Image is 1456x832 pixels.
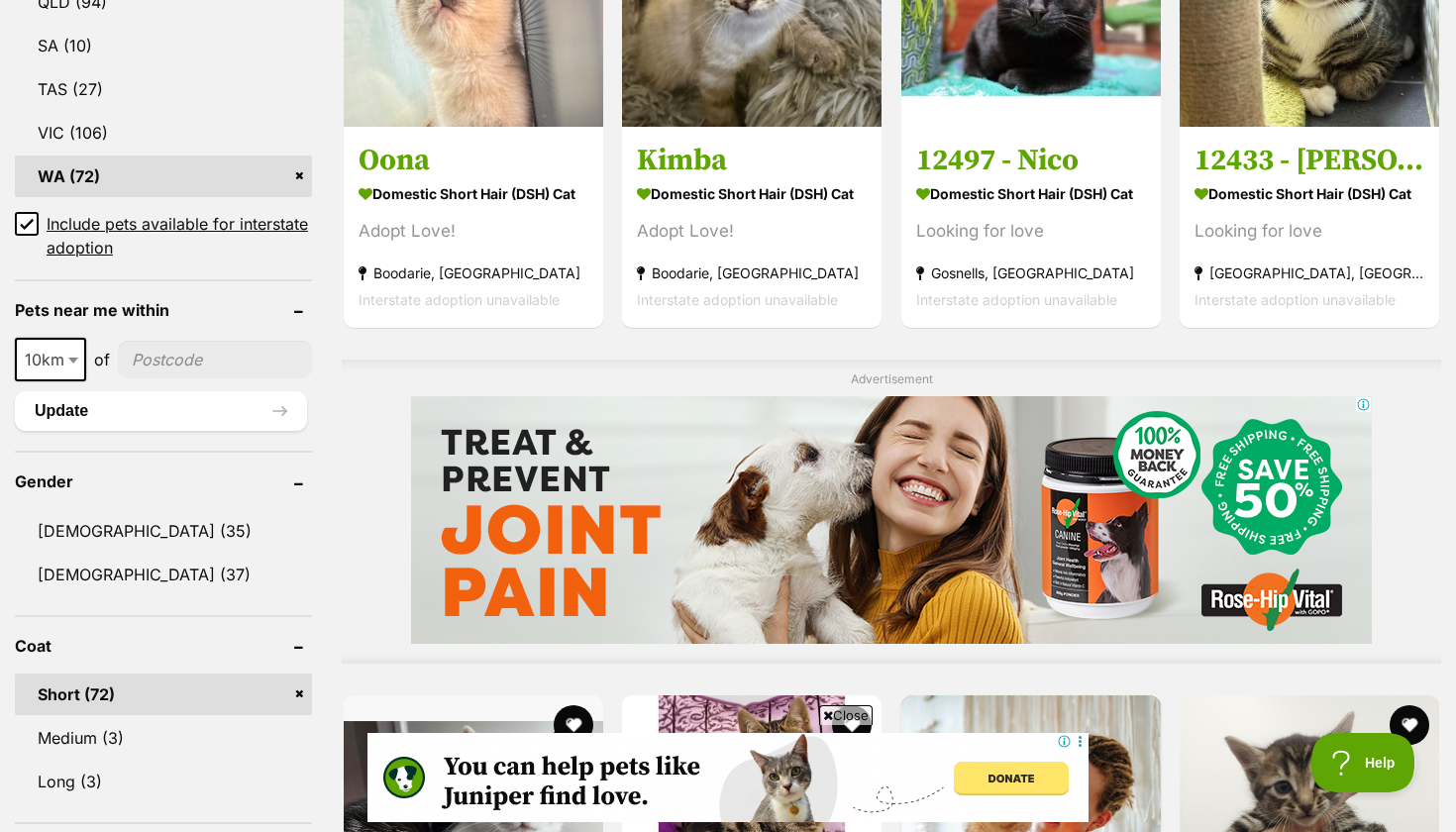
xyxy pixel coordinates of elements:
span: Interstate adoption unavailable [916,291,1117,308]
a: WA (72) [15,156,312,197]
iframe: Advertisement [411,396,1372,644]
strong: Domestic Short Hair (DSH) Cat [916,179,1146,208]
a: VIC (106) [15,112,312,154]
button: Update [15,391,307,431]
h3: 12433 - [PERSON_NAME] [1195,142,1424,179]
a: Long (3) [15,761,312,802]
div: Advertisement [342,360,1441,664]
input: postcode [118,341,312,378]
button: favourite [554,705,593,745]
span: 10km [15,338,86,381]
span: Interstate adoption unavailable [637,291,838,308]
a: Oona Domestic Short Hair (DSH) Cat Adopt Love! Boodarie, [GEOGRAPHIC_DATA] Interstate adoption un... [344,127,603,328]
span: 10km [17,346,84,373]
strong: Domestic Short Hair (DSH) Cat [359,179,588,208]
h3: Kimba [637,142,867,179]
a: [DEMOGRAPHIC_DATA] (37) [15,554,312,595]
a: Include pets available for interstate adoption [15,212,312,260]
h3: Oona [359,142,588,179]
strong: Boodarie, [GEOGRAPHIC_DATA] [637,260,867,286]
strong: Domestic Short Hair (DSH) Cat [637,179,867,208]
span: Interstate adoption unavailable [1195,291,1396,308]
a: Medium (3) [15,717,312,759]
header: Pets near me within [15,301,312,319]
strong: Domestic Short Hair (DSH) Cat [1195,179,1424,208]
h3: 12497 - Nico [916,142,1146,179]
a: Kimba Domestic Short Hair (DSH) Cat Adopt Love! Boodarie, [GEOGRAPHIC_DATA] Interstate adoption u... [622,127,882,328]
div: Looking for love [916,218,1146,245]
div: Adopt Love! [359,218,588,245]
strong: Gosnells, [GEOGRAPHIC_DATA] [916,260,1146,286]
div: Adopt Love! [637,218,867,245]
span: Close [819,705,873,725]
span: Include pets available for interstate adoption [47,212,312,260]
strong: Boodarie, [GEOGRAPHIC_DATA] [359,260,588,286]
a: 12433 - [PERSON_NAME] Domestic Short Hair (DSH) Cat Looking for love [GEOGRAPHIC_DATA], [GEOGRAPH... [1180,127,1439,328]
a: TAS (27) [15,68,312,110]
span: Interstate adoption unavailable [359,291,560,308]
header: Coat [15,637,312,655]
div: Looking for love [1195,218,1424,245]
span: of [94,348,110,371]
a: 12497 - Nico Domestic Short Hair (DSH) Cat Looking for love Gosnells, [GEOGRAPHIC_DATA] Interstat... [901,127,1161,328]
a: SA (10) [15,25,312,66]
header: Gender [15,472,312,490]
button: favourite [1390,705,1429,745]
a: Short (72) [15,674,312,715]
a: [DEMOGRAPHIC_DATA] (35) [15,510,312,552]
strong: [GEOGRAPHIC_DATA], [GEOGRAPHIC_DATA] [1195,260,1424,286]
iframe: Advertisement [367,733,1089,822]
iframe: Help Scout Beacon - Open [1311,733,1416,792]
